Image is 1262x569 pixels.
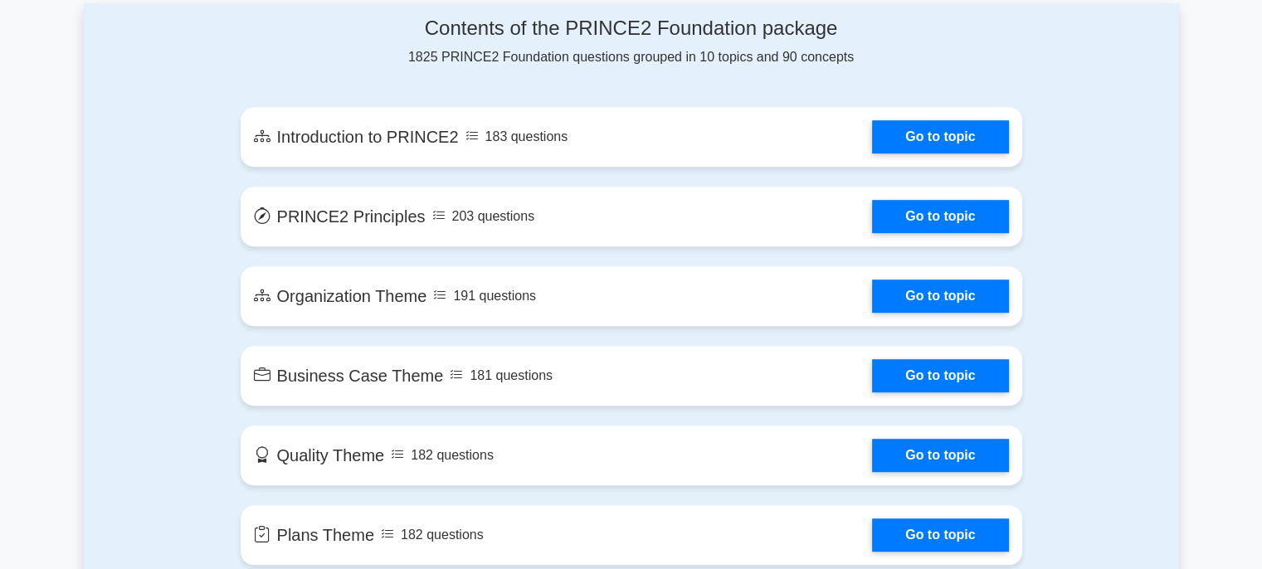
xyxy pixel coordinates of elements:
a: Go to topic [872,439,1008,472]
a: Go to topic [872,120,1008,153]
a: Go to topic [872,359,1008,392]
a: Go to topic [872,518,1008,552]
a: Go to topic [872,200,1008,233]
div: 1825 PRINCE2 Foundation questions grouped in 10 topics and 90 concepts [241,17,1022,67]
a: Go to topic [872,280,1008,313]
h4: Contents of the PRINCE2 Foundation package [241,17,1022,41]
